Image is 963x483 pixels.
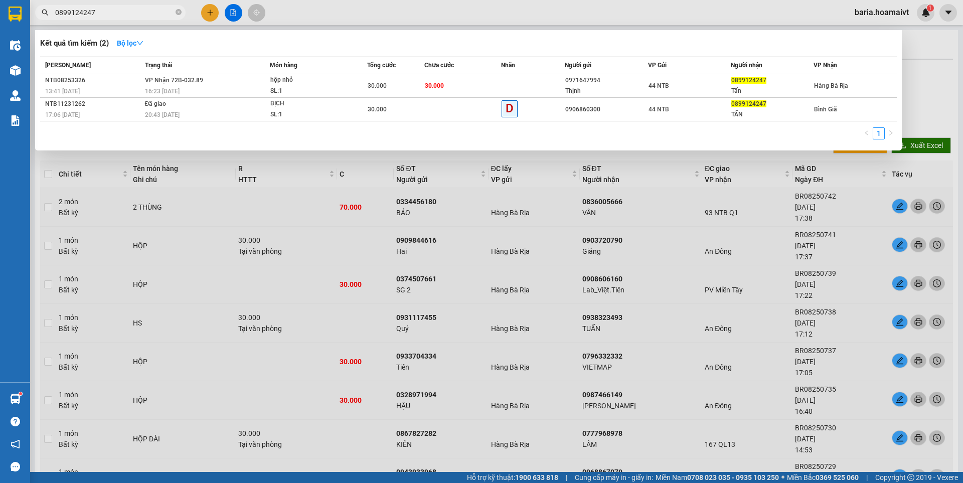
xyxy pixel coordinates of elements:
[861,127,873,139] li: Previous Page
[45,88,80,95] span: 13:41 [DATE]
[368,106,387,113] span: 30.000
[176,8,182,18] span: close-circle
[145,100,167,107] span: Đã giao
[565,104,647,115] div: 0906860300
[565,86,647,96] div: Thịnh
[502,100,518,117] span: D
[270,109,346,120] div: SL: 1
[731,77,766,84] span: 0899124247
[814,106,837,113] span: Bình Giã
[873,128,884,139] a: 1
[11,439,20,449] span: notification
[45,62,91,69] span: [PERSON_NAME]
[10,65,21,76] img: warehouse-icon
[117,39,143,47] strong: Bộ lọc
[270,86,346,97] div: SL: 1
[270,62,297,69] span: Món hàng
[45,75,142,86] div: NTB08253326
[109,35,151,51] button: Bộ lọcdown
[270,75,346,86] div: hộp nhỏ
[731,86,813,96] div: Tấn
[885,127,897,139] li: Next Page
[864,130,870,136] span: left
[424,62,454,69] span: Chưa cước
[565,62,591,69] span: Người gửi
[45,111,80,118] span: 17:06 [DATE]
[145,77,203,84] span: VP Nhận 72B-032.89
[425,82,444,89] span: 30.000
[42,9,49,16] span: search
[10,115,21,126] img: solution-icon
[888,130,894,136] span: right
[885,127,897,139] button: right
[861,127,873,139] button: left
[367,62,396,69] span: Tổng cước
[565,75,647,86] div: 0971647994
[11,417,20,426] span: question-circle
[145,62,172,69] span: Trạng thái
[55,7,174,18] input: Tìm tên, số ĐT hoặc mã đơn
[136,40,143,47] span: down
[814,62,837,69] span: VP Nhận
[649,106,669,113] span: 44 NTB
[501,62,515,69] span: Nhãn
[40,38,109,49] h3: Kết quả tìm kiếm ( 2 )
[10,90,21,101] img: warehouse-icon
[45,99,142,109] div: NTB11231262
[648,62,667,69] span: VP Gửi
[873,127,885,139] li: 1
[10,394,21,404] img: warehouse-icon
[731,62,762,69] span: Người nhận
[649,82,669,89] span: 44 NTB
[145,88,180,95] span: 16:23 [DATE]
[10,40,21,51] img: warehouse-icon
[814,82,848,89] span: Hàng Bà Rịa
[731,109,813,120] div: TẤN
[145,111,180,118] span: 20:43 [DATE]
[368,82,387,89] span: 30.000
[19,392,22,395] sup: 1
[11,462,20,471] span: message
[9,7,22,22] img: logo-vxr
[731,100,766,107] span: 0899124247
[270,98,346,109] div: BỊCH
[176,9,182,15] span: close-circle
